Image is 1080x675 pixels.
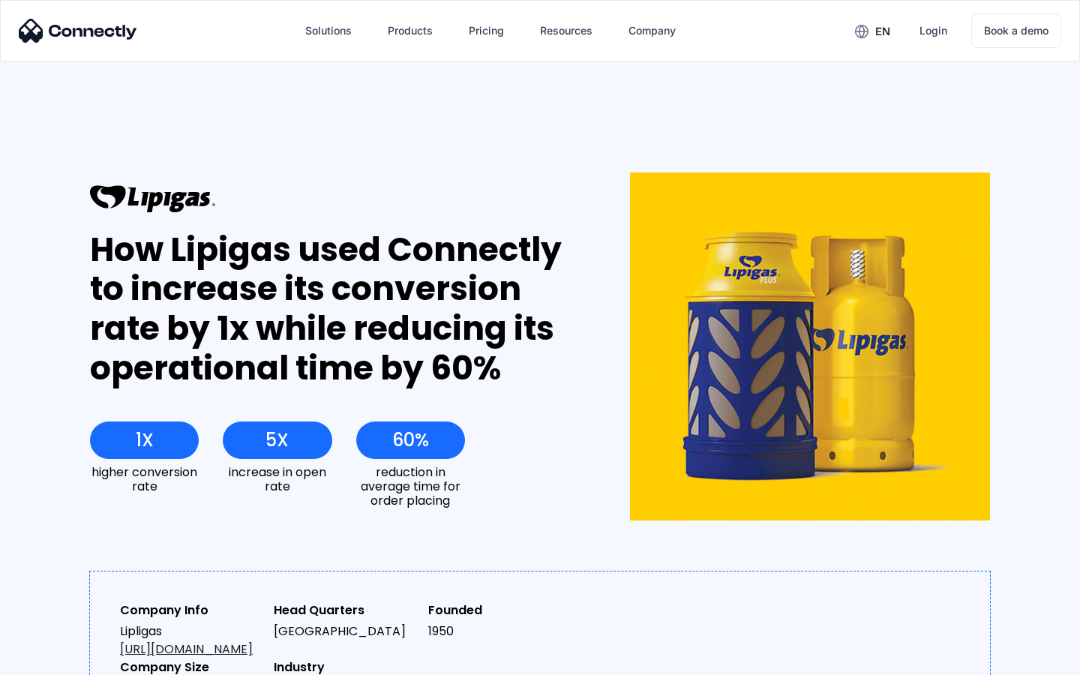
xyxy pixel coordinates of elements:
div: How Lipigas used Connectly to increase its conversion rate by 1x while reducing its operational t... [90,230,575,388]
div: 1X [136,430,154,451]
div: Solutions [305,20,352,41]
a: Login [907,13,959,49]
div: Company [628,20,676,41]
div: increase in open rate [223,465,331,493]
a: [URL][DOMAIN_NAME] [120,640,253,658]
div: Resources [540,20,592,41]
a: Book a demo [971,13,1061,48]
aside: Language selected: English [15,649,90,670]
div: Lipligas [120,622,262,658]
div: 1950 [428,622,570,640]
div: [GEOGRAPHIC_DATA] [274,622,415,640]
div: reduction in average time for order placing [356,465,465,508]
div: Products [388,20,433,41]
div: Login [919,20,947,41]
div: Founded [428,601,570,619]
ul: Language list [30,649,90,670]
div: 60% [392,430,429,451]
div: Company Info [120,601,262,619]
a: Pricing [457,13,516,49]
img: Connectly Logo [19,19,137,43]
div: Pricing [469,20,504,41]
div: en [875,21,890,42]
div: Head Quarters [274,601,415,619]
div: 5X [265,430,289,451]
div: higher conversion rate [90,465,199,493]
